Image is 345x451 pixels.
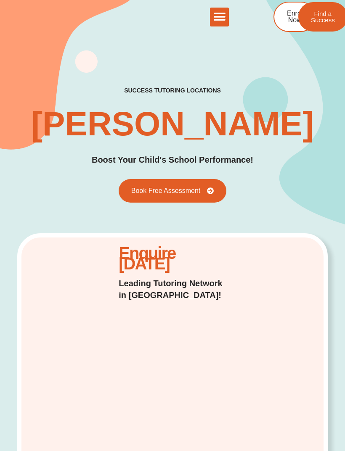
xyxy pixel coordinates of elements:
div: Menu Toggle [210,8,229,26]
h2: Leading Tutoring Network in [GEOGRAPHIC_DATA]! [119,277,226,301]
h2: success tutoring locations [124,87,221,94]
h1: [PERSON_NAME] [31,107,313,141]
span: Find a Success [311,11,335,23]
span: Enrol Now [287,10,303,24]
h2: Boost Your Child's School Performance! [92,153,253,166]
a: Book Free Assessment [119,179,227,203]
a: Enrol Now [273,2,316,32]
h2: Enquire [DATE] [119,248,226,269]
span: Book Free Assessment [131,187,201,194]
